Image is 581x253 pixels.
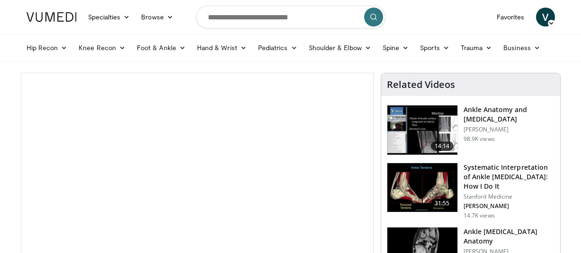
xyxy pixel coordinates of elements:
h3: Ankle Anatomy and [MEDICAL_DATA] [464,105,554,124]
h3: Systematic Interpretation of Ankle [MEDICAL_DATA]: How I Do It [464,163,554,191]
a: Spine [377,38,414,57]
a: Specialties [82,8,136,26]
a: Business [498,38,546,57]
h3: Ankle [MEDICAL_DATA] Anatomy [464,227,554,246]
span: 14:14 [431,141,454,151]
p: 98.9K views [464,135,495,143]
span: 31:55 [431,199,454,208]
p: [PERSON_NAME] [464,202,554,210]
a: 14:14 Ankle Anatomy and [MEDICAL_DATA] [PERSON_NAME] 98.9K views [387,105,554,155]
input: Search topics, interventions [196,6,385,28]
img: ed2f2a3b-453b-45ea-a443-57fbd69e4c5c.150x105_q85_crop-smart_upscale.jpg [387,163,457,212]
a: Pediatrics [252,38,303,57]
h4: Related Videos [387,79,455,90]
a: V [536,8,555,26]
a: Knee Recon [73,38,131,57]
a: Shoulder & Elbow [303,38,377,57]
p: Stanford Medicine [464,193,554,201]
a: Browse [135,8,179,26]
a: Hand & Wrist [191,38,252,57]
img: VuMedi Logo [27,12,77,22]
a: Favorites [491,8,530,26]
a: 31:55 Systematic Interpretation of Ankle [MEDICAL_DATA]: How I Do It Stanford Medicine [PERSON_NA... [387,163,554,219]
a: Foot & Ankle [131,38,191,57]
img: d079e22e-f623-40f6-8657-94e85635e1da.150x105_q85_crop-smart_upscale.jpg [387,105,457,155]
p: 14.7K views [464,212,495,219]
a: Trauma [455,38,498,57]
a: Hip Recon [21,38,73,57]
p: [PERSON_NAME] [464,126,554,133]
a: Sports [414,38,455,57]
